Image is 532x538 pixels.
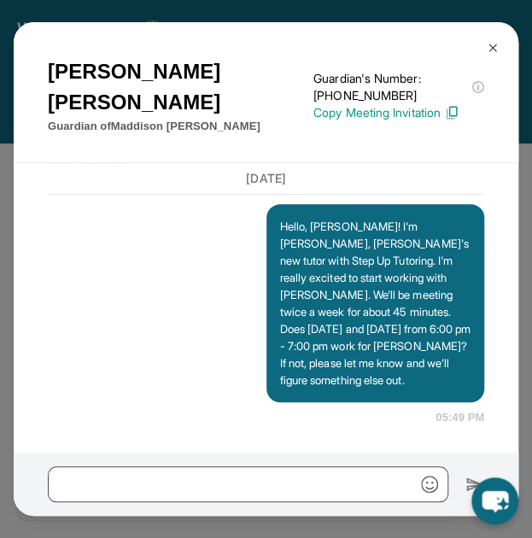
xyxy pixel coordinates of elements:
[48,56,313,118] h1: [PERSON_NAME] [PERSON_NAME]
[465,475,484,494] img: Send icon
[313,70,484,104] p: Guardian's Number: [PHONE_NUMBER]
[421,476,438,493] img: Emoji
[48,170,484,187] h3: [DATE]
[444,105,459,120] img: Copy Icon
[472,79,484,96] span: ⓘ
[313,104,484,121] p: Copy Meeting Invitation
[436,409,484,426] span: 05:49 PM
[471,477,518,524] button: chat-button
[48,118,313,135] p: Guardian of Maddison [PERSON_NAME]
[486,41,500,55] img: Close Icon
[280,218,471,389] p: Hello, [PERSON_NAME]! I'm [PERSON_NAME], [PERSON_NAME]'s new tutor with Step Up Tutoring. I'm rea...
